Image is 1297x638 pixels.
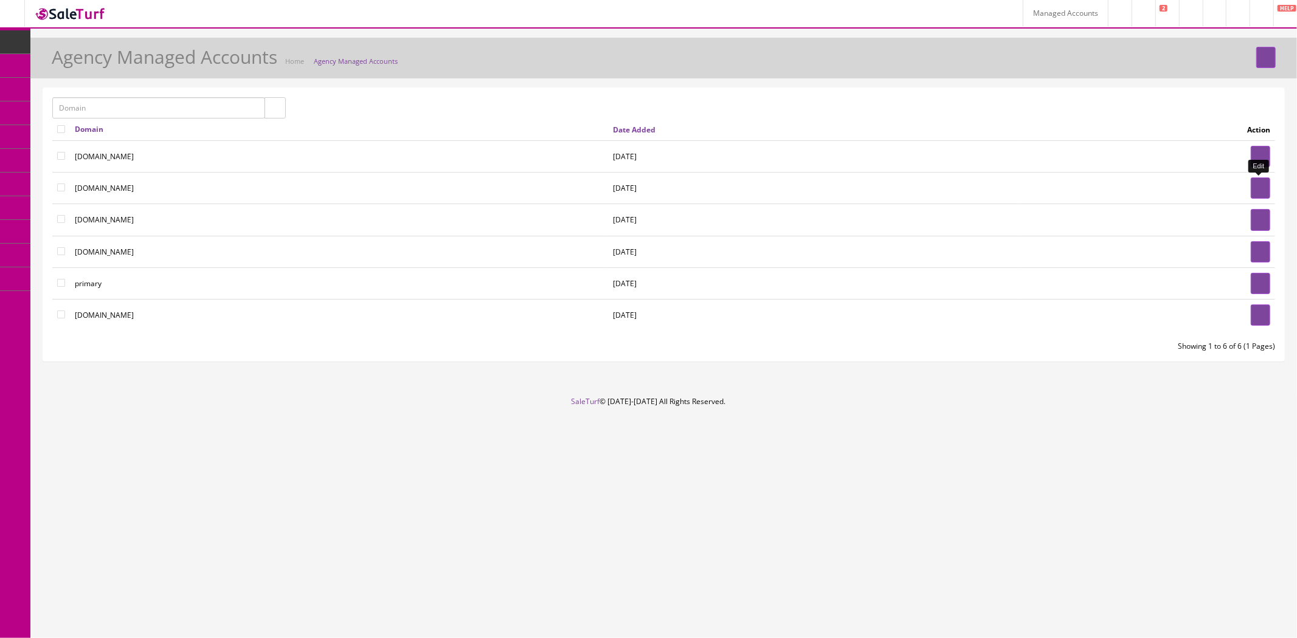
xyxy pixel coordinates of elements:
td: [DATE] [608,267,1018,299]
span: HELP [1278,5,1296,12]
h1: Agency Managed Accounts [52,47,277,67]
input: Domain [52,97,265,118]
img: SaleTurf [34,5,107,22]
span: 2 [1160,5,1167,12]
td: Action [1018,118,1275,141]
a: Home [285,57,304,66]
td: primary [70,267,608,299]
td: [DOMAIN_NAME] [70,141,608,173]
td: [DOMAIN_NAME] [70,204,608,236]
td: [DOMAIN_NAME] [70,236,608,267]
td: [DATE] [608,141,1018,173]
td: [DATE] [608,204,1018,236]
td: [DATE] [608,173,1018,204]
td: [DATE] [608,236,1018,267]
a: SaleTurf [572,396,600,406]
a: Domain [75,124,109,134]
td: [DATE] [608,299,1018,331]
td: [DOMAIN_NAME] [70,299,608,331]
a: Date Added [613,125,655,135]
div: Edit [1248,160,1270,173]
div: Showing 1 to 6 of 6 (1 Pages) [664,341,1285,352]
td: [DOMAIN_NAME] [70,173,608,204]
a: Agency Managed Accounts [314,57,398,66]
